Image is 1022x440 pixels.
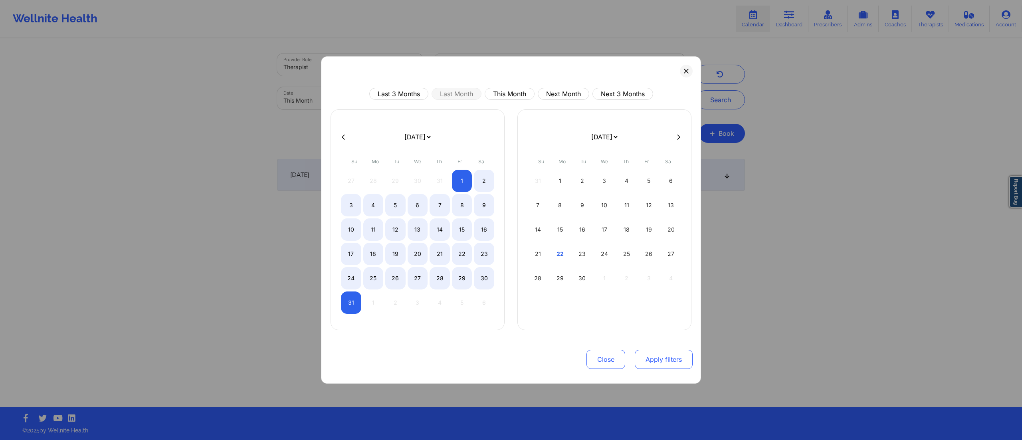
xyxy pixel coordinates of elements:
div: Mon Sep 22 2025 [550,243,570,265]
div: Sun Sep 07 2025 [528,194,548,216]
abbr: Thursday [623,159,629,165]
div: Thu Sep 25 2025 [616,243,637,265]
div: Wed Sep 03 2025 [594,170,615,192]
div: Sat Aug 30 2025 [474,267,494,289]
div: Fri Aug 29 2025 [452,267,472,289]
div: Mon Sep 15 2025 [550,218,570,241]
div: Sat Sep 20 2025 [661,218,681,241]
button: Last 3 Months [369,88,428,100]
abbr: Monday [372,159,379,165]
button: Next Month [538,88,589,100]
div: Mon Sep 29 2025 [550,267,570,289]
div: Sun Aug 31 2025 [341,291,361,314]
div: Fri Aug 22 2025 [452,243,472,265]
div: Tue Sep 09 2025 [572,194,592,216]
button: This Month [485,88,535,100]
abbr: Wednesday [414,159,421,165]
button: Apply filters [635,350,693,369]
abbr: Wednesday [601,159,608,165]
div: Tue Aug 19 2025 [385,243,406,265]
div: Sat Aug 23 2025 [474,243,494,265]
div: Sun Sep 21 2025 [528,243,548,265]
div: Sun Aug 17 2025 [341,243,361,265]
div: Wed Aug 06 2025 [408,194,428,216]
div: Fri Sep 19 2025 [639,218,659,241]
div: Tue Aug 05 2025 [385,194,406,216]
div: Sat Aug 02 2025 [474,170,494,192]
abbr: Thursday [436,159,442,165]
div: Wed Aug 20 2025 [408,243,428,265]
abbr: Friday [644,159,649,165]
button: Close [586,350,625,369]
div: Tue Sep 30 2025 [572,267,592,289]
button: Next 3 Months [592,88,653,100]
div: Sat Aug 16 2025 [474,218,494,241]
div: Wed Sep 24 2025 [594,243,615,265]
div: Wed Sep 17 2025 [594,218,615,241]
abbr: Monday [559,159,566,165]
div: Thu Sep 11 2025 [616,194,637,216]
button: Last Month [432,88,481,100]
abbr: Tuesday [580,159,586,165]
div: Tue Sep 02 2025 [572,170,592,192]
div: Mon Aug 25 2025 [363,267,384,289]
div: Sun Sep 28 2025 [528,267,548,289]
div: Sun Aug 03 2025 [341,194,361,216]
div: Mon Sep 01 2025 [550,170,570,192]
div: Thu Sep 04 2025 [616,170,637,192]
div: Fri Sep 05 2025 [639,170,659,192]
abbr: Sunday [538,159,544,165]
div: Tue Sep 16 2025 [572,218,592,241]
div: Mon Aug 18 2025 [363,243,384,265]
div: Tue Sep 23 2025 [572,243,592,265]
div: Fri Aug 01 2025 [452,170,472,192]
div: Fri Aug 08 2025 [452,194,472,216]
div: Fri Sep 12 2025 [639,194,659,216]
div: Tue Aug 26 2025 [385,267,406,289]
div: Sun Sep 14 2025 [528,218,548,241]
div: Wed Aug 13 2025 [408,218,428,241]
div: Thu Sep 18 2025 [616,218,637,241]
div: Sun Aug 10 2025 [341,218,361,241]
div: Sun Aug 24 2025 [341,267,361,289]
div: Fri Sep 26 2025 [639,243,659,265]
div: Mon Sep 08 2025 [550,194,570,216]
div: Fri Aug 15 2025 [452,218,472,241]
abbr: Sunday [351,159,357,165]
abbr: Tuesday [394,159,399,165]
div: Thu Aug 14 2025 [430,218,450,241]
div: Sat Sep 13 2025 [661,194,681,216]
div: Tue Aug 12 2025 [385,218,406,241]
div: Wed Aug 27 2025 [408,267,428,289]
div: Sat Sep 06 2025 [661,170,681,192]
div: Thu Aug 28 2025 [430,267,450,289]
div: Mon Aug 04 2025 [363,194,384,216]
abbr: Friday [458,159,462,165]
div: Mon Aug 11 2025 [363,218,384,241]
abbr: Saturday [665,159,671,165]
div: Thu Aug 21 2025 [430,243,450,265]
div: Thu Aug 07 2025 [430,194,450,216]
div: Sat Aug 09 2025 [474,194,494,216]
div: Wed Sep 10 2025 [594,194,615,216]
div: Sat Sep 27 2025 [661,243,681,265]
abbr: Saturday [478,159,484,165]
